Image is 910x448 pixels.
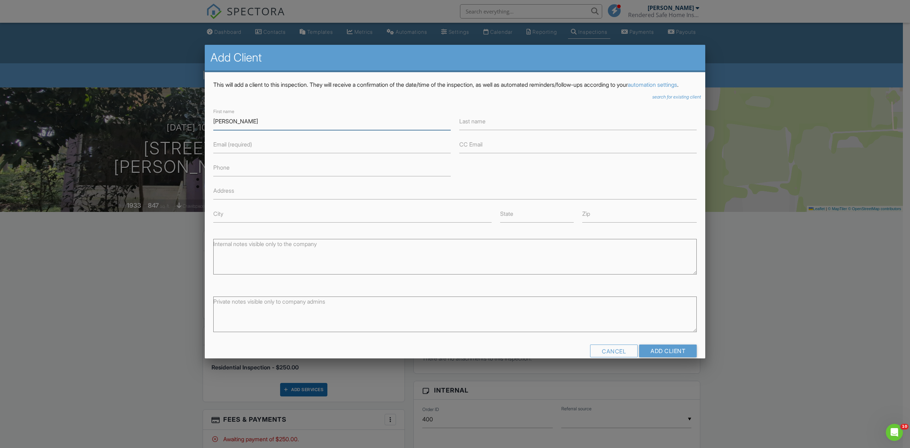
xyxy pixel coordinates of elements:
[210,50,700,65] h2: Add Client
[459,140,482,148] label: CC Email
[500,210,513,218] label: State
[213,210,223,218] label: City
[652,94,701,100] a: search for existing client
[213,298,325,305] label: Private notes visible only to company admins
[582,210,590,218] label: Zip
[213,108,234,115] label: First name
[886,424,903,441] iframe: Intercom live chat
[639,345,697,357] input: Add Client
[213,140,252,148] label: Email (required)
[213,240,317,248] label: Internal notes visible only to the company
[213,164,230,171] label: Phone
[590,345,638,357] div: Cancel
[628,81,677,88] a: automation settings
[900,424,909,430] span: 10
[213,81,697,89] p: This will add a client to this inspection. They will receive a confirmation of the date/time of t...
[459,117,486,125] label: Last name
[213,187,234,194] label: Address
